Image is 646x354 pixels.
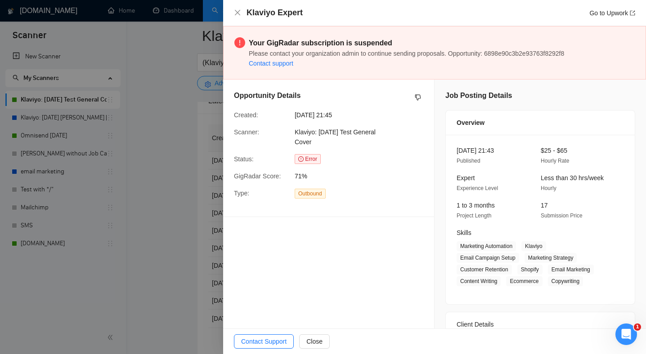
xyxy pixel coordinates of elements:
span: Marketing Automation [457,241,516,251]
span: Created: [234,111,258,119]
span: Project Length [457,212,491,219]
button: dislike [413,92,423,103]
span: Email Marketing [548,265,594,274]
button: Contact Support [234,334,294,349]
span: [DATE] 21:43 [457,147,494,154]
span: Content Writing [457,276,501,286]
span: $25 - $65 [541,147,567,154]
span: close [234,9,241,16]
span: Contact Support [241,336,287,346]
span: Shopify [517,265,543,274]
span: 17 [541,202,548,209]
span: Skills [457,229,471,236]
span: Marketing Strategy [525,253,577,263]
span: exclamation-circle [298,156,304,162]
span: Hourly [541,185,556,191]
span: 1 to 3 months [457,202,495,209]
span: Outbound [295,189,326,199]
span: Ecommerce [506,276,542,286]
span: GigRadar Score: [234,173,281,180]
span: Submission Price [541,212,583,219]
strong: Your GigRadar subscription is suspended [249,39,392,47]
span: 71% [295,171,430,181]
a: Go to Upworkexport [589,9,635,17]
button: Close [234,9,241,17]
button: Close [299,334,330,349]
span: [DATE] 21:45 [295,110,430,120]
span: Overview [457,118,484,128]
span: export [630,10,635,16]
span: Hourly Rate [541,158,569,164]
span: Scanner: [234,128,259,136]
span: Klaviyo: [DATE] Test General Cover [295,128,376,146]
span: Experience Level [457,185,498,191]
span: Published [457,158,480,164]
span: Close [306,336,323,346]
span: exclamation-circle [234,37,245,48]
span: Customer Retention [457,265,512,274]
span: Klaviyo [521,241,546,251]
span: Error [295,154,321,164]
div: Client Details [457,312,624,336]
span: Expert [457,174,475,181]
h5: Opportunity Details [234,90,301,101]
span: Less than 30 hrs/week [541,174,604,181]
span: Please contact your organization admin to continue sending proposals. Opportunity: 6898e90c3b2e93... [249,50,564,57]
a: Contact support [249,60,293,67]
span: Copywriting [548,276,583,286]
h4: Klaviyo Expert [247,7,303,18]
span: Status: [234,155,254,163]
span: Email Campaign Setup [457,253,519,263]
h5: Job Posting Details [445,90,512,101]
span: Type: [234,190,249,197]
iframe: Intercom live chat [615,323,637,345]
span: dislike [415,94,421,101]
span: 1 [634,323,641,331]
